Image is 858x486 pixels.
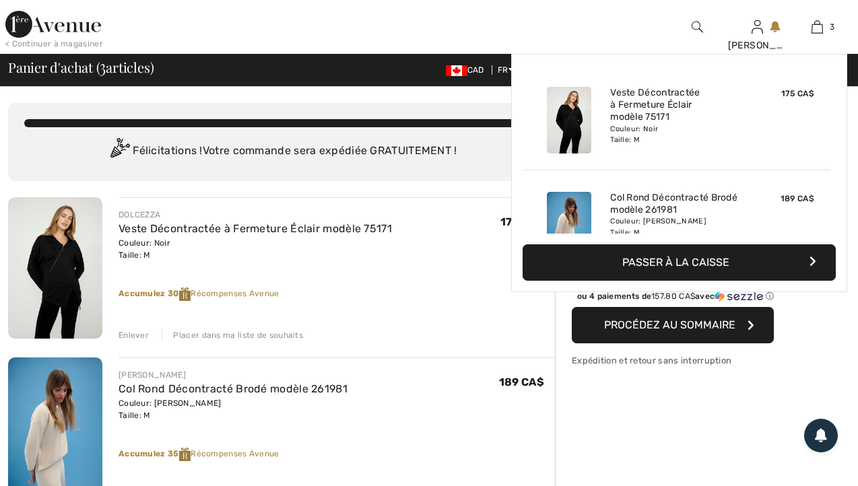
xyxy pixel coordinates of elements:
[119,369,348,381] div: [PERSON_NAME]
[610,87,743,124] a: Veste Décontractée à Fermeture Éclair modèle 75171
[24,138,539,165] div: Félicitations ! Votre commande sera expédiée GRATUITEMENT !
[119,449,191,458] strong: Accumulez 35
[119,237,392,261] div: Couleur: Noir Taille: M
[788,19,847,35] a: 3
[572,354,774,367] div: Expédition et retour sans interruption
[119,209,392,221] div: DOLCEZZA
[119,222,392,235] a: Veste Décontractée à Fermeture Éclair modèle 75171
[610,124,743,145] div: Couleur: Noir Taille: M
[610,216,743,238] div: Couleur: [PERSON_NAME] Taille: M
[572,290,774,307] div: ou 4 paiements de157.80 CA$avecSezzle Cliquez pour en savoir plus sur Sezzle
[5,11,101,38] img: 1ère Avenue
[106,138,133,165] img: Congratulation2.svg
[752,19,763,35] img: Mes infos
[812,19,823,35] img: Mon panier
[752,20,763,33] a: Se connecter
[5,38,103,50] div: < Continuer à magasiner
[604,318,735,331] span: Procédez au sommaire
[499,376,544,388] span: 189 CA$
[119,329,149,341] div: Enlever
[119,448,555,461] div: Récompenses Avenue
[446,65,490,75] span: CAD
[500,215,544,228] span: 175 CA$
[715,290,763,302] img: Sezzle
[119,382,348,395] a: Col Rond Décontracté Brodé modèle 261981
[8,197,102,339] img: Veste Décontractée à Fermeture Éclair modèle 75171
[651,291,695,301] span: 157.80 CA$
[577,290,774,302] div: ou 4 paiements de avec
[179,448,191,461] img: Reward-Logo.svg
[830,21,834,33] span: 3
[610,192,743,216] a: Col Rond Décontracté Brodé modèle 261981
[446,65,467,76] img: Canadian Dollar
[119,289,191,298] strong: Accumulez 30
[692,19,703,35] img: recherche
[119,397,348,421] div: Couleur: [PERSON_NAME] Taille: M
[498,65,515,75] span: FR
[179,287,191,301] img: Reward-Logo.svg
[547,87,591,153] img: Veste Décontractée à Fermeture Éclair modèle 75171
[728,38,787,53] div: [PERSON_NAME]
[547,192,591,258] img: Col Rond Décontracté Brodé modèle 261981
[572,307,774,343] button: Procédez au sommaire
[100,57,106,75] span: 3
[781,194,814,203] span: 189 CA$
[781,89,814,98] span: 175 CA$
[119,287,555,301] div: Récompenses Avenue
[162,329,303,341] div: Placer dans ma liste de souhaits
[8,61,154,74] span: Panier d'achat ( articles)
[523,244,836,281] button: Passer à la caisse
